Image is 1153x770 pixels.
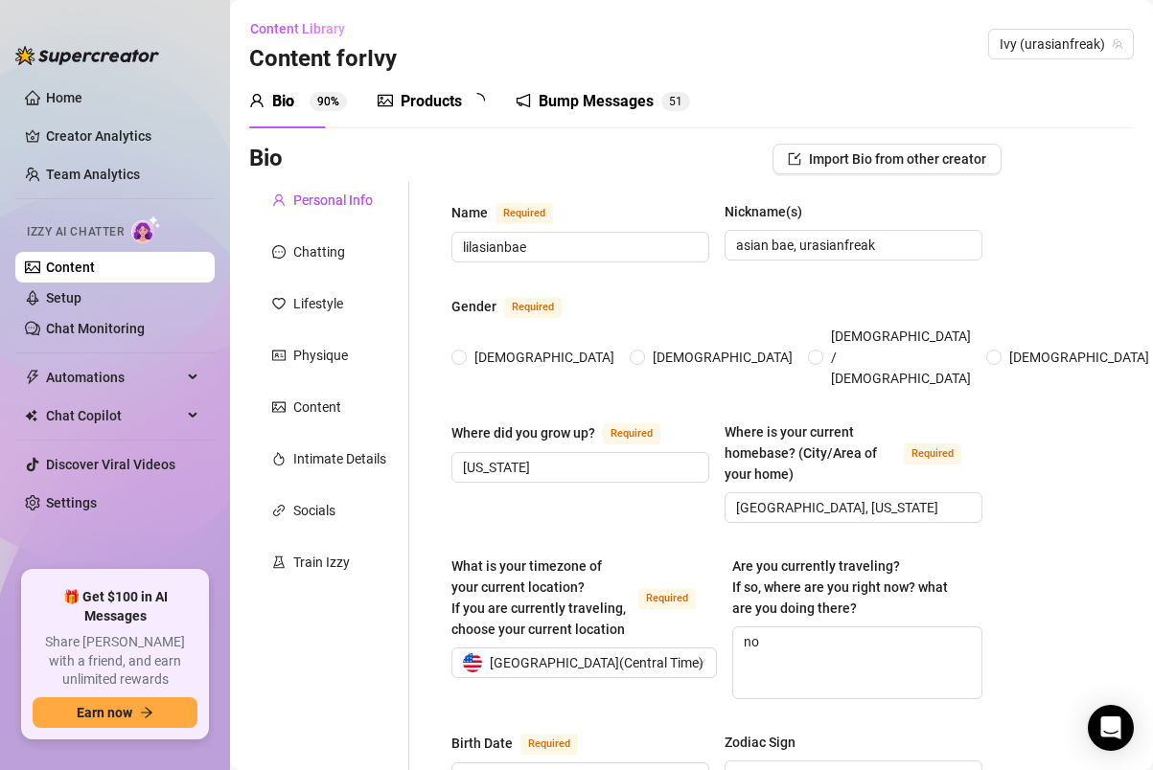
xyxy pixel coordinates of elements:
span: Share [PERSON_NAME] with a friend, and earn unlimited rewards [33,633,197,690]
span: arrow-right [140,706,153,719]
span: idcard [272,349,286,362]
textarea: no [733,627,981,698]
a: Discover Viral Videos [46,457,175,472]
a: Home [46,90,82,105]
div: Personal Info [293,190,373,211]
span: picture [378,93,393,108]
div: Name [451,202,488,223]
div: Physique [293,345,348,366]
label: Where is your current homebase? (City/Area of your home) [725,421,982,485]
h3: Bio [249,144,283,174]
label: Nickname(s) [725,201,816,222]
span: Required [603,423,660,444]
span: 5 [669,95,676,108]
div: Birth Date [451,733,513,754]
span: Izzy AI Chatter [27,223,124,241]
span: Required [496,203,553,224]
label: Name [451,201,574,224]
a: Settings [46,495,97,510]
div: Chatting [293,241,345,262]
div: Gender [451,296,496,317]
span: picture [272,400,286,414]
span: [DEMOGRAPHIC_DATA] [645,347,800,368]
span: message [272,245,286,259]
div: Bio [272,90,294,113]
label: Gender [451,295,583,318]
span: What is your timezone of your current location? If you are currently traveling, choose your curre... [451,558,626,637]
span: [DEMOGRAPHIC_DATA] [467,347,622,368]
input: Name [463,237,694,258]
span: Required [504,297,562,318]
div: Intimate Details [293,448,386,469]
img: us [463,653,482,672]
span: import [788,152,801,166]
span: heart [272,297,286,310]
span: Required [638,588,696,609]
input: Nickname(s) [736,235,967,256]
span: team [1112,38,1123,50]
div: Train Izzy [293,552,350,573]
img: AI Chatter [131,215,161,243]
a: Creator Analytics [46,121,199,151]
div: Where did you grow up? [451,422,595,443]
div: Products [401,90,462,113]
span: user [272,193,286,207]
button: Earn nowarrow-right [33,697,197,728]
div: Nickname(s) [725,201,802,222]
label: Birth Date [451,732,599,755]
span: thunderbolt [25,370,40,385]
span: experiment [272,555,286,569]
span: 1 [676,95,682,108]
input: Where did you grow up? [463,457,694,478]
span: Are you currently traveling? If so, where are you right now? what are you doing there? [732,558,948,616]
span: 🎁 Get $100 in AI Messages [33,588,197,625]
label: Where did you grow up? [451,421,681,444]
a: Team Analytics [46,167,140,182]
div: Where is your current homebase? (City/Area of your home) [725,421,896,485]
div: Bump Messages [539,90,654,113]
a: Chat Monitoring [46,321,145,336]
div: Socials [293,500,335,521]
span: Required [904,443,961,464]
span: Chat Copilot [46,400,182,431]
div: Lifestyle [293,293,343,314]
span: Automations [46,362,182,393]
img: logo-BBDzfeDw.svg [15,46,159,65]
span: Import Bio from other creator [809,151,986,167]
span: fire [272,452,286,465]
span: loading [470,93,485,108]
span: Content Library [250,21,345,36]
input: Where is your current homebase? (City/Area of your home) [736,497,967,518]
div: Open Intercom Messenger [1088,705,1134,751]
span: notification [516,93,531,108]
span: [GEOGRAPHIC_DATA] ( Central Time ) [490,648,703,677]
span: link [272,504,286,517]
h3: Content for Ivy [249,44,397,75]
span: Required [520,734,578,755]
a: Setup [46,290,81,306]
span: Earn now [77,705,132,720]
div: Zodiac Sign [725,732,796,753]
a: Content [46,260,95,275]
span: Ivy (urasianfreak) [1000,30,1122,58]
img: Chat Copilot [25,409,37,422]
span: user [249,93,265,108]
div: Content [293,396,341,418]
sup: 51 [661,92,690,111]
span: [DEMOGRAPHIC_DATA] / [DEMOGRAPHIC_DATA] [823,326,979,389]
label: Zodiac Sign [725,732,809,753]
button: Content Library [249,13,360,44]
button: Import Bio from other creator [773,144,1002,174]
sup: 90% [310,92,347,111]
